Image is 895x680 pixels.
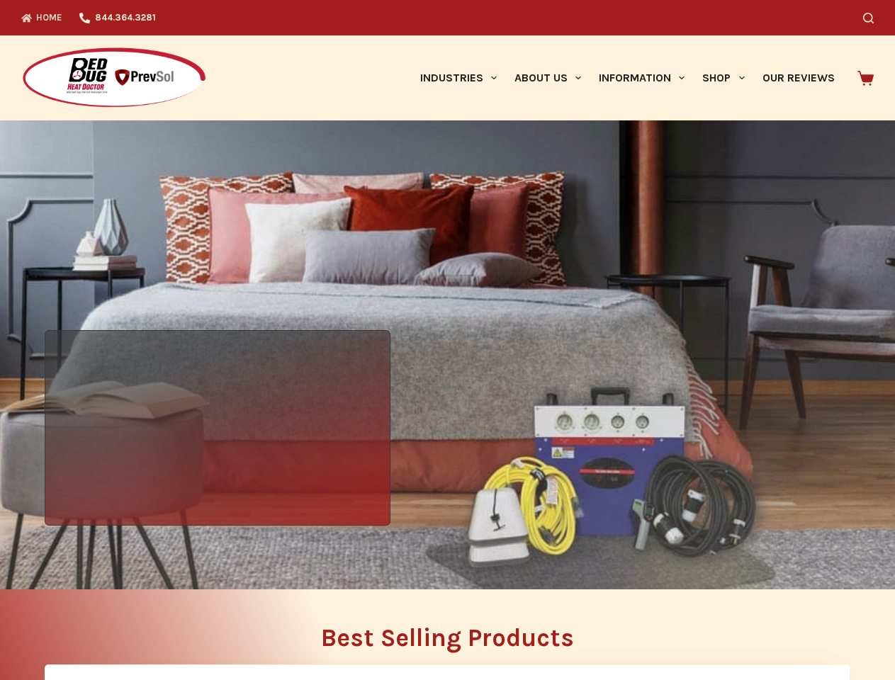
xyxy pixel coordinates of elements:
[753,35,843,120] a: Our Reviews
[694,35,753,120] a: Shop
[21,47,207,110] img: Prevsol/Bed Bug Heat Doctor
[45,625,850,650] h2: Best Selling Products
[505,35,590,120] a: About Us
[411,35,505,120] a: Industries
[863,13,874,23] button: Search
[411,35,843,120] nav: Primary
[590,35,694,120] a: Information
